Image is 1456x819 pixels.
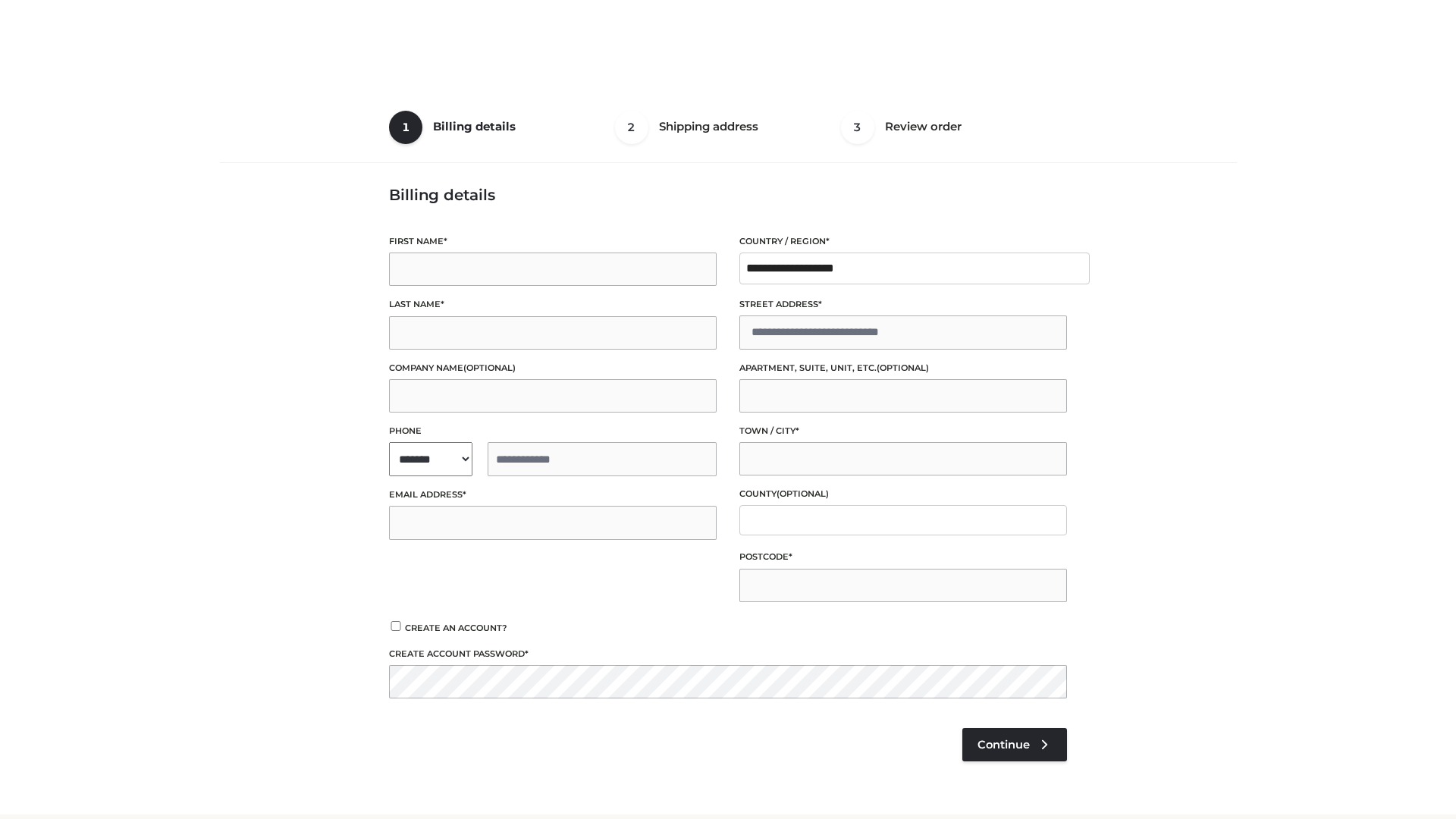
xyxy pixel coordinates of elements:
label: Last name [389,297,717,312]
label: Company name [389,361,717,375]
input: Create an account? [389,621,403,631]
label: Phone [389,424,717,438]
label: Postcode [739,550,1067,564]
span: 1 [389,111,422,144]
span: Billing details [433,119,516,133]
label: Town / City [739,424,1067,438]
label: First name [389,234,717,249]
label: Country / Region [739,234,1067,249]
h3: Billing details [389,186,1067,204]
label: Apartment, suite, unit, etc. [739,361,1067,375]
label: County [739,487,1067,501]
span: (optional) [877,362,929,373]
span: Create an account? [405,623,507,633]
a: Continue [962,728,1067,761]
span: 2 [615,111,648,144]
span: 3 [841,111,874,144]
label: Create account password [389,647,1067,661]
span: (optional) [777,488,829,499]
label: Street address [739,297,1067,312]
span: Continue [977,738,1030,752]
span: (optional) [463,362,516,373]
span: Review order [885,119,962,133]
span: Shipping address [659,119,758,133]
label: Email address [389,488,717,502]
